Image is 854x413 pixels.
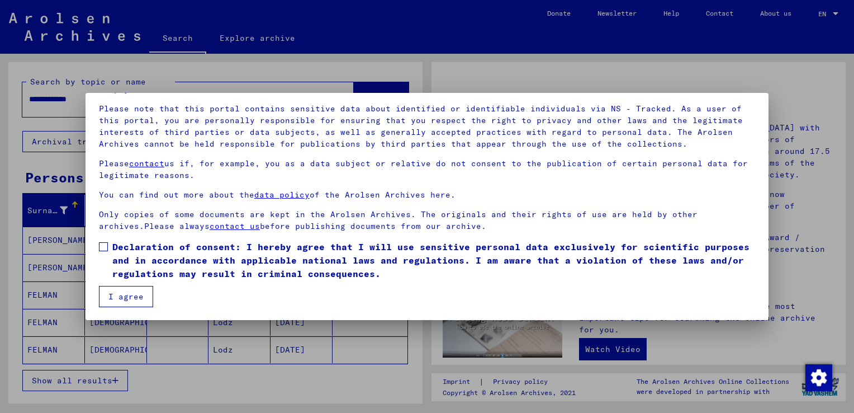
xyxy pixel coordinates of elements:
[99,103,755,150] p: Please note that this portal contains sensitive data about identified or identifiable individuals...
[112,241,749,279] font: Declaration of consent: I hereby agree that I will use sensitive personal data exclusively for sc...
[129,158,164,168] a: contact
[805,364,832,391] img: Change consent
[210,221,260,231] a: contact us
[99,158,755,181] p: Please us if, for example, you as a data subject or relative do not consent to the publication of...
[254,190,310,200] a: data policy
[99,286,153,307] button: I agree
[805,364,832,391] div: Change consent
[99,209,755,232] p: Only copies of some documents are kept in the Arolsen Archives. The originals and their rights of...
[99,189,755,201] p: You can find out more about the of the Arolsen Archives here.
